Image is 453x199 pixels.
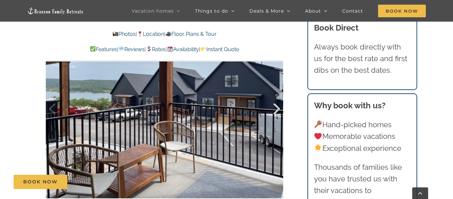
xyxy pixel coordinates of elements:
b: Book Direct [314,23,358,33]
a: Photos [112,31,135,37]
img: ✅ [90,46,96,51]
h3: Why book with us? [314,100,411,112]
a: Floor Plans & Tour [165,31,217,37]
span: Book Now [378,5,426,17]
span: About [305,9,321,13]
img: 🌟 [314,144,322,151]
a: Instant Quote [200,46,239,52]
p: | | | | [46,45,283,54]
img: ❤️ [314,133,322,140]
a: Features [90,46,117,52]
a: Book Now [14,175,67,189]
a: Reviews [118,46,145,52]
img: 👉 [201,46,206,51]
img: 📆 [167,46,173,51]
p: | | [46,30,283,39]
img: 💲 [146,46,152,51]
span: Vacation homes [132,9,174,13]
img: 📸 [113,31,118,37]
img: 🎥 [166,31,171,37]
a: Location [137,31,164,37]
span: Book Now [23,179,58,185]
span: Contact [342,9,363,13]
img: 💬 [119,46,124,51]
span: Things to do [195,9,228,13]
span: Deals & More [249,9,284,13]
p: Always book directly with us for the best rate and first dibs on the best dates. [314,41,411,76]
a: Availability [167,46,199,52]
img: Branson Family Retreats Logo [27,7,84,15]
a: Rates [146,46,165,52]
img: 📍 [137,31,143,37]
img: 🔑 [314,121,322,128]
p: Hand-picked homes Memorable vacations Exceptional experience [314,119,411,154]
